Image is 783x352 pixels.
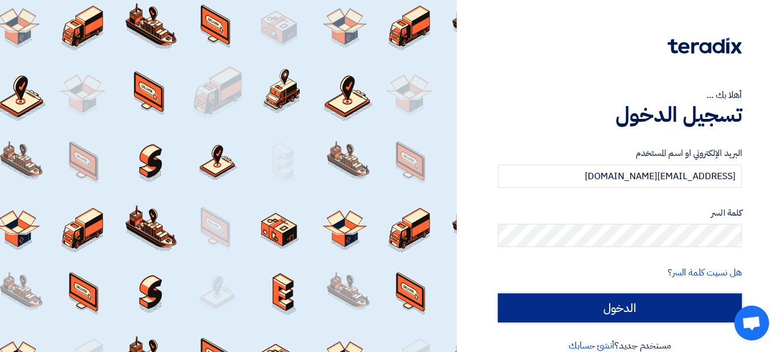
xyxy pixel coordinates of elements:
[498,88,742,102] div: أهلا بك ...
[498,165,742,188] input: أدخل بريد العمل الإلكتروني او اسم المستخدم الخاص بك ...
[498,102,742,128] h1: تسجيل الدخول
[668,38,742,54] img: Teradix logo
[498,293,742,322] input: الدخول
[734,306,769,340] div: Open chat
[498,206,742,220] label: كلمة السر
[498,147,742,160] label: البريد الإلكتروني او اسم المستخدم
[668,266,742,280] a: هل نسيت كلمة السر؟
